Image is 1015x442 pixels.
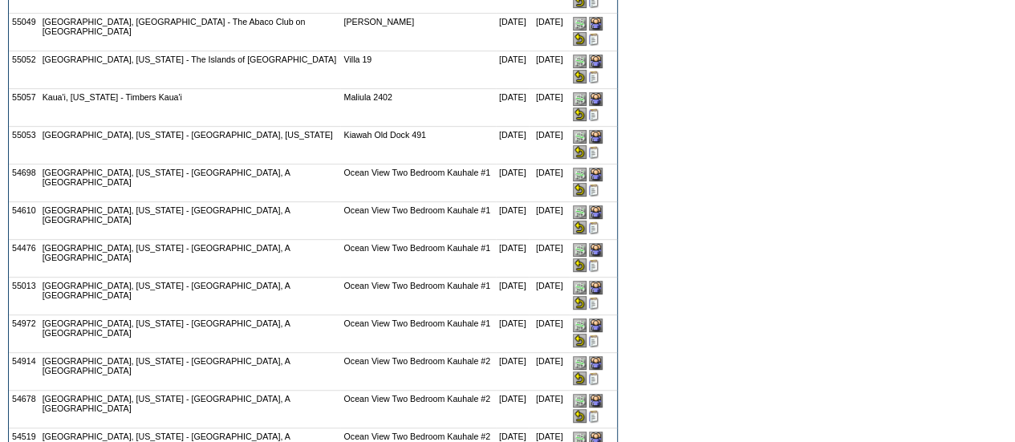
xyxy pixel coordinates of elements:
input: Taking steps to drive increased bookings to non-incremental cost locations. Please enter any capt... [589,410,599,423]
input: Give this reservation to Sales [573,318,587,332]
img: Give this reservation to a member [589,356,603,370]
td: [DATE] [496,14,530,51]
td: [DATE] [529,353,570,391]
input: Give this reservation to Sales [573,92,587,106]
input: Give this reservation to Sales [573,394,587,408]
td: Kaua'i, [US_STATE] - Timbers Kaua'i [39,89,341,127]
td: 54914 [9,353,39,391]
td: [DATE] [496,353,530,391]
td: [GEOGRAPHIC_DATA], [US_STATE] - [GEOGRAPHIC_DATA], [US_STATE] [39,127,341,164]
input: Release this reservation back into the Cancellation Wish List queue [573,296,587,310]
input: General Sales Holds. -DW 2.19.25 [589,108,599,121]
input: need 1 home blocked per week June 1, 2025 and on - 6/19/24 mm [589,33,599,46]
input: Give this reservation to Sales [573,17,587,30]
input: Taking steps to drive increased bookings to non-incremental cost locations. Please enter any capt... [589,221,599,234]
td: [DATE] [496,164,530,202]
td: [DATE] [496,240,530,278]
td: [DATE] [529,164,570,202]
input: Give this reservation to Sales [573,356,587,370]
td: 55057 [9,89,39,127]
td: 55049 [9,14,39,51]
img: Give this reservation to a member [589,17,603,30]
img: Give this reservation to a member [589,394,603,408]
td: [GEOGRAPHIC_DATA], [US_STATE] - [GEOGRAPHIC_DATA], A [GEOGRAPHIC_DATA] [39,202,341,240]
input: HOLDBACK for inventory strategy blocks in Kiawah. Reach out to Asset Utilization with any questio... [589,146,599,159]
input: Taking steps to drive increased bookings to non-incremental cost locations. Please enter any capt... [589,297,599,310]
input: Release this reservation back into the Cancellation Wish List queue [573,221,587,234]
input: Give this reservation to Sales [573,243,587,257]
img: Give this reservation to a member [589,243,603,257]
td: [DATE] [496,127,530,164]
input: Release this reservation back into the Cancellation Wish List queue [573,409,587,423]
td: [DATE] [529,89,570,127]
td: Ocean View Two Bedroom Kauhale #2 [340,353,495,391]
input: Give this reservation to Sales [573,168,587,181]
td: [DATE] [529,391,570,428]
td: 55013 [9,278,39,315]
input: Taking steps to drive increased bookings to non-incremental cost locations. Please enter any capt... [589,259,599,272]
input: Give this reservation to Sales [573,130,587,144]
td: [GEOGRAPHIC_DATA], [GEOGRAPHIC_DATA] - The Abaco Club on [GEOGRAPHIC_DATA] [39,14,341,51]
td: 54610 [9,202,39,240]
input: Taking steps to drive increased bookings to non-incremental cost locations. Please enter any capt... [589,184,599,197]
input: Release this reservation back into the Cancellation Wish List queue [573,371,587,385]
td: [DATE] [529,202,570,240]
input: General Sales Holds. -DW 2.19.25 [589,71,599,83]
td: [DATE] [496,89,530,127]
img: Give this reservation to a member [589,130,603,144]
td: 55052 [9,51,39,89]
input: Release this reservation back into the Cancellation Wish List queue [573,107,587,121]
img: Give this reservation to a member [589,205,603,219]
td: [DATE] [529,240,570,278]
td: [GEOGRAPHIC_DATA], [US_STATE] - The Islands of [GEOGRAPHIC_DATA] [39,51,341,89]
td: Maliula 2402 [340,89,495,127]
img: Give this reservation to a member [589,168,603,181]
td: [DATE] [496,202,530,240]
input: Taking steps to drive increased bookings to non-incremental cost locations. Please enter any capt... [589,372,599,385]
img: Give this reservation to a member [589,92,603,106]
td: [GEOGRAPHIC_DATA], [US_STATE] - [GEOGRAPHIC_DATA], A [GEOGRAPHIC_DATA] [39,240,341,278]
img: Give this reservation to a member [589,281,603,294]
td: [GEOGRAPHIC_DATA], [US_STATE] - [GEOGRAPHIC_DATA], A [GEOGRAPHIC_DATA] [39,391,341,428]
td: Ocean View Two Bedroom Kauhale #1 [340,202,495,240]
input: Release this reservation back into the Cancellation Wish List queue [573,32,587,46]
td: 54972 [9,315,39,353]
td: [PERSON_NAME] [340,14,495,51]
input: Give this reservation to Sales [573,205,587,219]
input: Release this reservation back into the Cancellation Wish List queue [573,334,587,347]
td: [DATE] [529,315,570,353]
td: [DATE] [529,14,570,51]
img: Give this reservation to a member [589,55,603,68]
td: Ocean View Two Bedroom Kauhale #1 [340,278,495,315]
td: [GEOGRAPHIC_DATA], [US_STATE] - [GEOGRAPHIC_DATA], A [GEOGRAPHIC_DATA] [39,353,341,391]
td: 54698 [9,164,39,202]
input: Release this reservation back into the Cancellation Wish List queue [573,145,587,159]
td: Ocean View Two Bedroom Kauhale #1 [340,315,495,353]
td: [GEOGRAPHIC_DATA], [US_STATE] - [GEOGRAPHIC_DATA], A [GEOGRAPHIC_DATA] [39,164,341,202]
td: Kiawah Old Dock 491 [340,127,495,164]
td: [DATE] [529,51,570,89]
input: Release this reservation back into the Cancellation Wish List queue [573,258,587,272]
input: Give this reservation to Sales [573,281,587,294]
td: 55053 [9,127,39,164]
td: [GEOGRAPHIC_DATA], [US_STATE] - [GEOGRAPHIC_DATA], A [GEOGRAPHIC_DATA] [39,278,341,315]
td: [DATE] [496,391,530,428]
td: Villa 19 [340,51,495,89]
td: Ocean View Two Bedroom Kauhale #1 [340,164,495,202]
input: Release this reservation back into the Cancellation Wish List queue [573,183,587,197]
td: Ocean View Two Bedroom Kauhale #1 [340,240,495,278]
input: Taking steps to drive increased bookings to non-incremental cost locations. Please enter any capt... [589,335,599,347]
td: [DATE] [496,51,530,89]
td: [DATE] [529,278,570,315]
td: [DATE] [529,127,570,164]
td: [GEOGRAPHIC_DATA], [US_STATE] - [GEOGRAPHIC_DATA], A [GEOGRAPHIC_DATA] [39,315,341,353]
td: 54678 [9,391,39,428]
input: Give this reservation to Sales [573,55,587,68]
img: Give this reservation to a member [589,318,603,332]
td: 54476 [9,240,39,278]
td: [DATE] [496,315,530,353]
td: Ocean View Two Bedroom Kauhale #2 [340,391,495,428]
td: [DATE] [496,278,530,315]
input: Release this reservation back into the Cancellation Wish List queue [573,70,587,83]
